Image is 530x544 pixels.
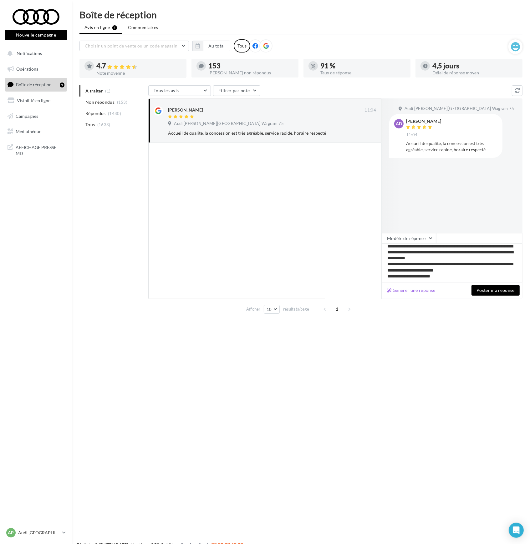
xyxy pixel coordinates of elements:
div: Tous [234,39,250,52]
span: (1480) [108,111,121,116]
div: 4.7 [96,62,181,70]
span: Médiathèque [16,129,41,134]
div: 1 [60,82,64,87]
div: Note moyenne [96,71,181,75]
a: Opérations [4,62,68,76]
a: Campagnes [4,110,68,123]
a: Boîte de réception1 [4,78,68,91]
span: 1 [332,304,342,314]
span: Tous les avis [154,88,179,93]
button: Nouvelle campagne [5,30,67,40]
button: Tous les avis [148,85,211,96]
span: résultats/page [283,306,309,312]
div: Délai de réponse moyen [432,71,517,75]
span: Notifications [17,51,42,56]
a: Médiathèque [4,125,68,138]
div: Open Intercom Messenger [509,523,524,538]
span: Choisir un point de vente ou un code magasin [85,43,177,48]
span: 11:04 [364,107,376,113]
button: 10 [264,305,280,314]
span: Audi [PERSON_NAME][GEOGRAPHIC_DATA] Wagram 75 [405,106,514,112]
span: 11:04 [406,132,418,138]
button: Au total [192,41,230,51]
div: Accueil de qualite, la concession est très agréable, service rapide, horaire respecté [406,140,497,153]
span: Visibilité en ligne [17,98,50,103]
span: Commentaires [128,24,158,31]
button: Filtrer par note [213,85,260,96]
div: [PERSON_NAME] non répondus [208,71,293,75]
span: Non répondus [85,99,115,105]
span: (1633) [97,122,110,127]
div: [PERSON_NAME] [406,119,441,123]
span: Boîte de réception [16,82,52,87]
button: Au total [203,41,230,51]
span: Audi [PERSON_NAME][GEOGRAPHIC_DATA] Wagram 75 [174,121,284,127]
span: Répondus [85,110,106,117]
a: AFFICHAGE PRESSE MD [4,141,68,159]
button: Notifications [4,47,66,60]
span: Campagnes [16,113,38,118]
button: Modèle de réponse [382,233,436,244]
button: Poster ma réponse [471,285,520,296]
span: AP [8,530,14,536]
div: 153 [208,62,293,69]
div: [PERSON_NAME] [168,107,203,113]
span: AFFICHAGE PRESSE MD [16,143,64,157]
div: 91 % [320,62,405,69]
button: Générer une réponse [385,287,438,294]
a: AP Audi [GEOGRAPHIC_DATA] 17 [5,527,67,539]
div: Accueil de qualite, la concession est très agréable, service rapide, horaire respecté [168,130,335,136]
div: Boîte de réception [79,10,522,19]
span: AD [396,121,402,127]
a: Visibilité en ligne [4,94,68,107]
p: Audi [GEOGRAPHIC_DATA] 17 [18,530,60,536]
span: Afficher [246,306,260,312]
span: (153) [117,100,128,105]
span: 10 [267,307,272,312]
button: Choisir un point de vente ou un code magasin [79,41,189,51]
div: 4,5 jours [432,62,517,69]
span: Tous [85,122,95,128]
div: Taux de réponse [320,71,405,75]
span: Opérations [16,66,38,72]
